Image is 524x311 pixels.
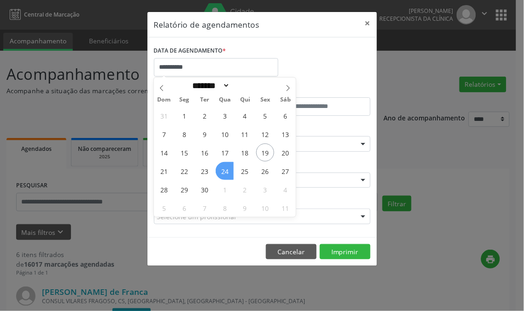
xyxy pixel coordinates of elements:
[230,81,260,90] input: Year
[155,199,173,217] span: Outubro 5, 2025
[266,244,317,260] button: Cancelar
[276,97,296,103] span: Sáb
[256,125,274,143] span: Setembro 12, 2025
[175,144,193,161] span: Setembro 15, 2025
[175,199,193,217] span: Outubro 6, 2025
[215,97,235,103] span: Qua
[256,162,274,180] span: Setembro 26, 2025
[195,107,213,125] span: Setembro 2, 2025
[277,107,294,125] span: Setembro 6, 2025
[216,125,234,143] span: Setembro 10, 2025
[195,125,213,143] span: Setembro 9, 2025
[154,18,259,30] h5: Relatório de agendamentos
[256,180,274,198] span: Outubro 3, 2025
[236,180,254,198] span: Outubro 2, 2025
[216,107,234,125] span: Setembro 3, 2025
[154,44,226,58] label: DATA DE AGENDAMENTO
[256,144,274,161] span: Setembro 19, 2025
[155,125,173,143] span: Setembro 7, 2025
[194,97,215,103] span: Ter
[195,144,213,161] span: Setembro 16, 2025
[256,107,274,125] span: Setembro 5, 2025
[175,107,193,125] span: Setembro 1, 2025
[256,199,274,217] span: Outubro 10, 2025
[175,180,193,198] span: Setembro 29, 2025
[277,125,294,143] span: Setembro 13, 2025
[236,199,254,217] span: Outubro 9, 2025
[236,107,254,125] span: Setembro 4, 2025
[195,180,213,198] span: Setembro 30, 2025
[277,199,294,217] span: Outubro 11, 2025
[175,125,193,143] span: Setembro 8, 2025
[277,144,294,161] span: Setembro 20, 2025
[174,97,194,103] span: Seg
[195,162,213,180] span: Setembro 23, 2025
[155,144,173,161] span: Setembro 14, 2025
[195,199,213,217] span: Outubro 7, 2025
[216,199,234,217] span: Outubro 8, 2025
[235,97,255,103] span: Qui
[255,97,276,103] span: Sex
[155,162,173,180] span: Setembro 21, 2025
[265,83,371,97] label: ATÉ
[189,81,230,90] select: Month
[216,180,234,198] span: Outubro 1, 2025
[320,244,371,260] button: Imprimir
[216,162,234,180] span: Setembro 24, 2025
[277,180,294,198] span: Outubro 4, 2025
[216,144,234,161] span: Setembro 17, 2025
[277,162,294,180] span: Setembro 27, 2025
[155,107,173,125] span: Agosto 31, 2025
[155,180,173,198] span: Setembro 28, 2025
[236,162,254,180] span: Setembro 25, 2025
[236,125,254,143] span: Setembro 11, 2025
[175,162,193,180] span: Setembro 22, 2025
[359,12,377,35] button: Close
[154,97,174,103] span: Dom
[236,144,254,161] span: Setembro 18, 2025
